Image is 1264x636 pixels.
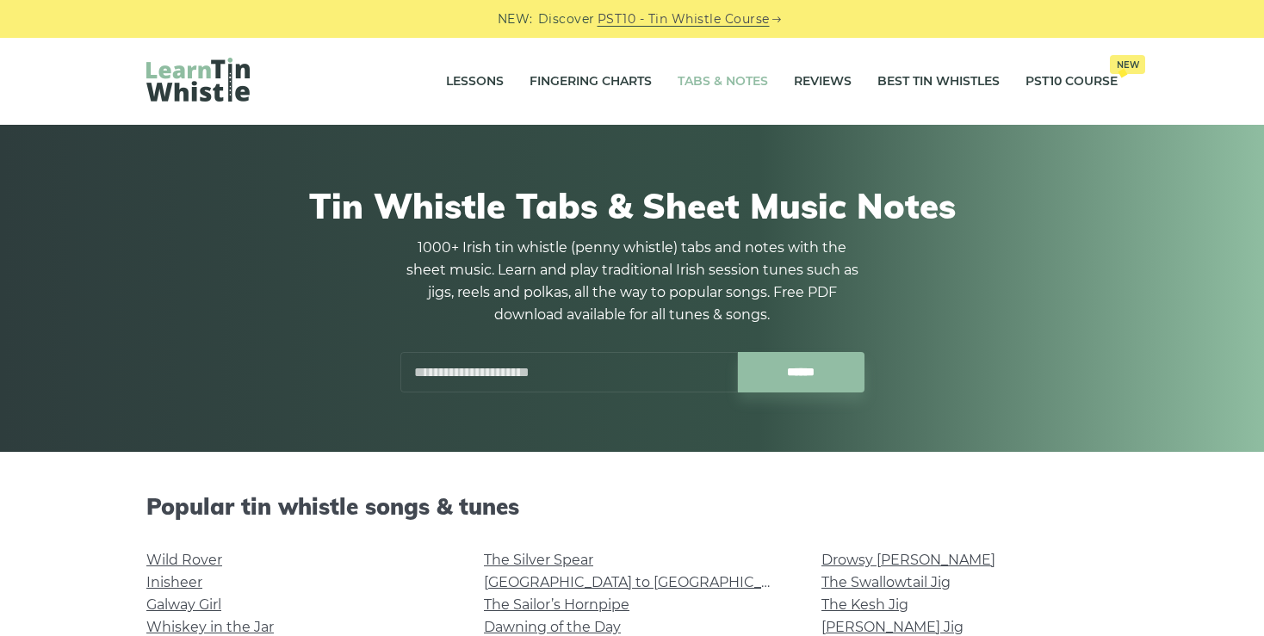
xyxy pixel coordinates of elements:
[146,552,222,568] a: Wild Rover
[146,185,1118,226] h1: Tin Whistle Tabs & Sheet Music Notes
[484,574,802,590] a: [GEOGRAPHIC_DATA] to [GEOGRAPHIC_DATA]
[446,60,504,103] a: Lessons
[146,493,1118,520] h2: Popular tin whistle songs & tunes
[400,237,864,326] p: 1000+ Irish tin whistle (penny whistle) tabs and notes with the sheet music. Learn and play tradi...
[821,552,995,568] a: Drowsy [PERSON_NAME]
[678,60,768,103] a: Tabs & Notes
[530,60,652,103] a: Fingering Charts
[146,619,274,635] a: Whiskey in the Jar
[1025,60,1118,103] a: PST10 CourseNew
[146,574,202,590] a: Inisheer
[1110,55,1145,74] span: New
[146,58,250,102] img: LearnTinWhistle.com
[146,596,221,613] a: Galway Girl
[794,60,852,103] a: Reviews
[821,596,908,613] a: The Kesh Jig
[484,619,621,635] a: Dawning of the Day
[484,552,593,568] a: The Silver Spear
[484,596,629,613] a: The Sailor’s Hornpipe
[821,619,963,635] a: [PERSON_NAME] Jig
[821,574,951,590] a: The Swallowtail Jig
[877,60,1000,103] a: Best Tin Whistles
